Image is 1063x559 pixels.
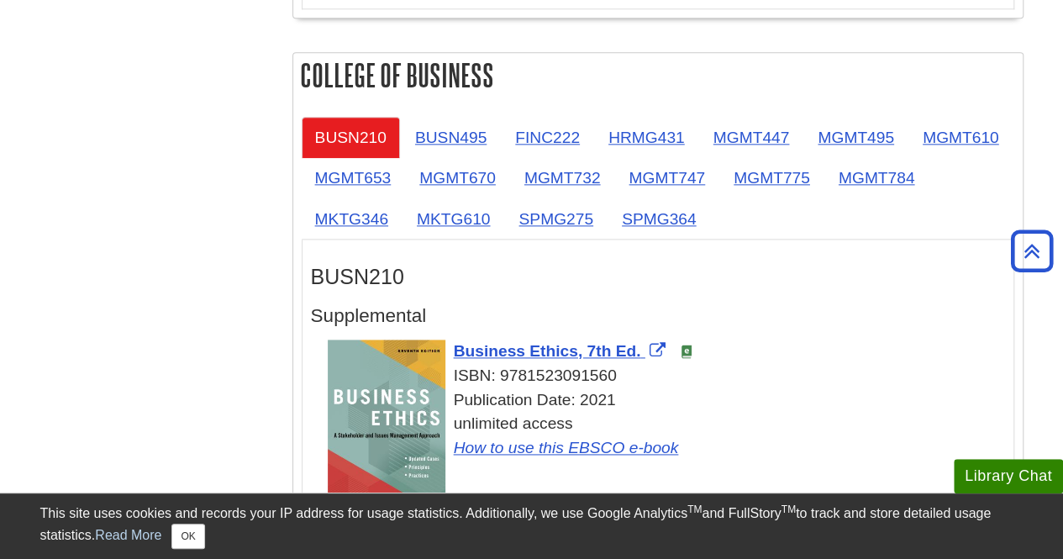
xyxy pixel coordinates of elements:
a: Link opens in new window [454,342,670,360]
a: HRMG431 [595,117,698,158]
a: MGMT784 [825,157,929,198]
a: MGMT653 [302,157,405,198]
a: MKTG346 [302,198,402,240]
a: How to use this EBSCO e-book [454,439,679,456]
h3: BUSN210 [311,265,1005,289]
a: FINC222 [502,117,593,158]
a: MKTG610 [403,198,503,240]
img: Cover Art [328,340,445,518]
a: Back to Top [1005,240,1059,262]
a: Read More [95,528,161,542]
h2: College of Business [293,53,1023,98]
sup: TM [687,504,702,515]
h4: Supplemental [311,306,1005,327]
span: Business Ethics, 7th Ed. [454,342,641,360]
a: MGMT495 [804,117,908,158]
img: e-Book [680,345,693,358]
a: SPMG275 [505,198,607,240]
a: MGMT610 [909,117,1013,158]
a: MGMT670 [406,157,509,198]
a: MGMT732 [511,157,614,198]
div: This site uses cookies and records your IP address for usage statistics. Additionally, we use Goo... [40,504,1024,549]
a: MGMT775 [720,157,824,198]
div: Publication Date: 2021 [328,388,1005,413]
button: Close [171,524,204,549]
button: Library Chat [954,459,1063,493]
a: SPMG364 [608,198,710,240]
sup: TM [781,504,796,515]
div: ISBN: 9781523091560 [328,364,1005,388]
a: BUSN495 [402,117,500,158]
a: MGMT447 [700,117,803,158]
div: unlimited access [328,412,1005,461]
a: MGMT747 [615,157,718,198]
a: BUSN210 [302,117,400,158]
